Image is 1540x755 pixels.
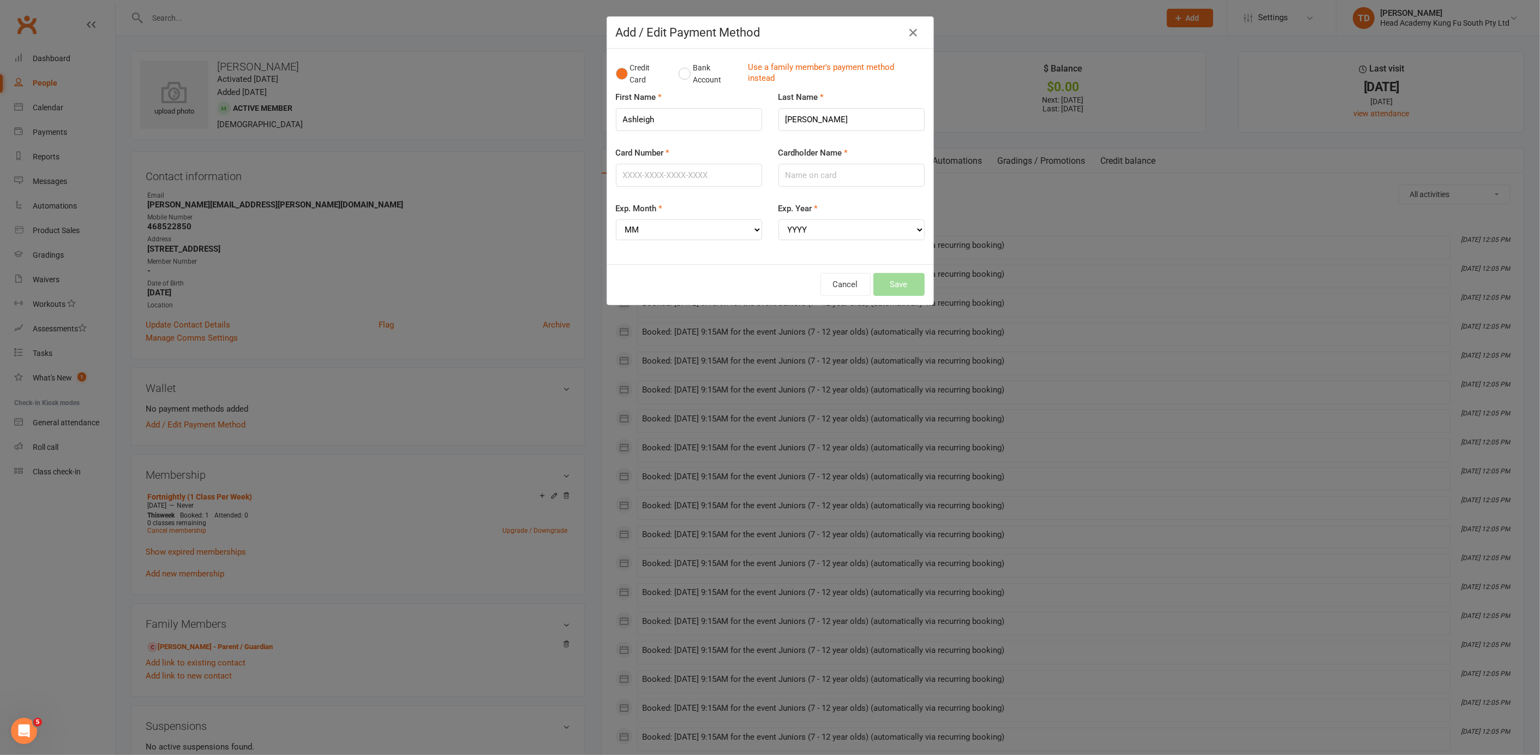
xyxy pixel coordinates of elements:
[820,273,871,296] button: Cancel
[778,202,818,215] label: Exp. Year
[905,24,922,41] button: Close
[33,718,42,727] span: 5
[748,62,919,86] a: Use a family member's payment method instead
[616,202,663,215] label: Exp. Month
[778,91,824,104] label: Last Name
[616,164,762,187] input: XXXX-XXXX-XXXX-XXXX
[778,146,848,159] label: Cardholder Name
[616,91,662,104] label: First Name
[616,26,925,39] h4: Add / Edit Payment Method
[616,57,667,91] button: Credit Card
[679,57,739,91] button: Bank Account
[616,146,670,159] label: Card Number
[11,718,37,744] iframe: Intercom live chat
[778,164,925,187] input: Name on card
